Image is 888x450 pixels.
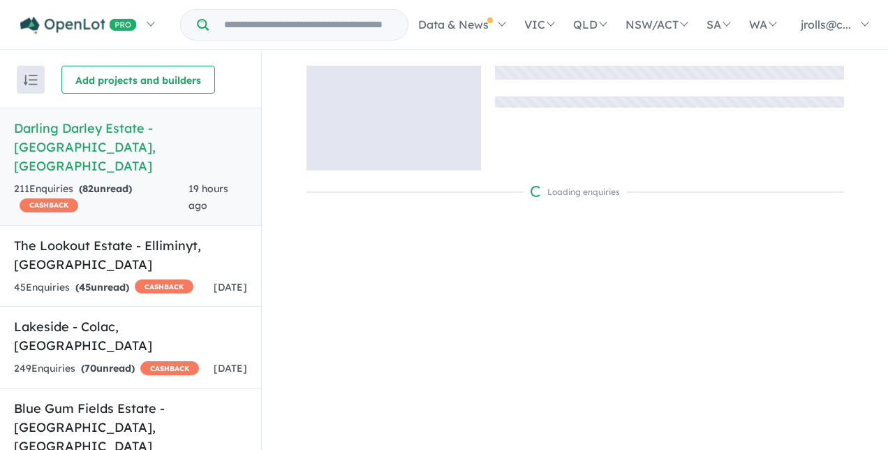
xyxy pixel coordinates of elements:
strong: ( unread) [79,182,132,195]
strong: ( unread) [81,362,135,375]
div: 211 Enquir ies [14,181,188,215]
span: 82 [82,182,94,195]
span: 45 [79,281,91,293]
button: Add projects and builders [61,66,215,94]
span: 70 [84,362,96,375]
div: 249 Enquir ies [14,361,199,377]
span: 19 hours ago [188,182,228,212]
h5: Lakeside - Colac , [GEOGRAPHIC_DATA] [14,317,247,355]
img: sort.svg [24,75,38,85]
span: [DATE] [214,362,247,375]
h5: Darling Darley Estate - [GEOGRAPHIC_DATA] , [GEOGRAPHIC_DATA] [14,119,247,175]
span: CASHBACK [140,361,199,375]
strong: ( unread) [75,281,129,293]
div: Loading enquiries [531,185,620,199]
img: Openlot PRO Logo White [20,17,137,34]
span: CASHBACK [135,280,193,293]
div: 45 Enquir ies [14,280,193,296]
span: [DATE] [214,281,247,293]
input: Try estate name, suburb, builder or developer [212,10,405,40]
h5: The Lookout Estate - Elliminyt , [GEOGRAPHIC_DATA] [14,236,247,274]
span: CASHBACK [20,198,78,212]
span: jrolls@c... [801,17,851,31]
